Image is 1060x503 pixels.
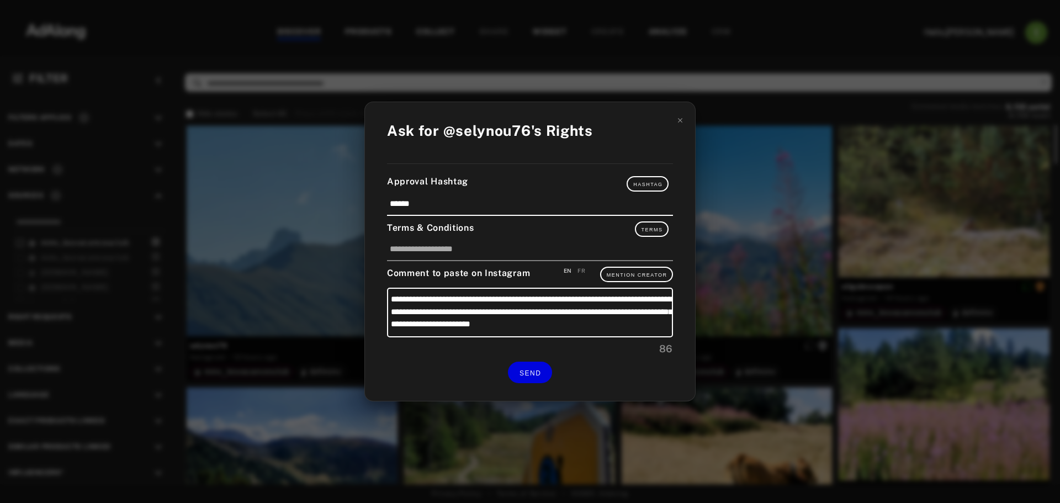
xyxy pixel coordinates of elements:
div: 86 [387,341,673,356]
button: Hashtag [627,176,669,192]
div: Approval Hashtag [387,175,673,192]
div: Save an french version of your comment [577,267,585,275]
iframe: Chat Widget [1005,450,1060,503]
button: Mention Creator [600,267,673,282]
button: Terms [635,221,669,237]
div: Comment to paste on Instagram [387,267,673,282]
span: Terms [642,227,663,232]
button: SEND [508,362,552,383]
span: Mention Creator [607,272,667,278]
div: Save an english version of your comment [564,267,572,275]
div: Ask for @selynou76's Rights [387,120,593,141]
span: SEND [520,369,541,377]
span: Hashtag [633,182,662,187]
div: Terms & Conditions [387,221,673,237]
